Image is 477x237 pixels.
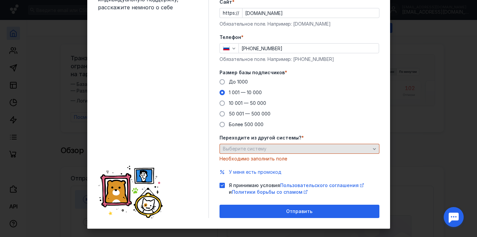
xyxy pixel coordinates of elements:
[220,69,285,76] span: Размер базы подписчиков
[229,111,270,117] span: 50 001 — 500 000
[229,182,379,195] span: Я принимаю условия и
[229,79,248,85] span: До 1000
[280,182,359,188] span: Пользовательского соглашения
[229,121,263,127] span: Более 500 000
[232,189,307,195] a: Политики борьбы со спамом
[220,21,379,27] div: Обязательное поле. Например: [DOMAIN_NAME]
[220,34,241,41] span: Телефон
[229,169,281,175] button: У меня есть промокод
[280,182,364,188] a: Пользовательского соглашения
[223,146,266,151] span: Выберите систему
[220,56,379,63] div: Обязательное поле. Например: [PHONE_NUMBER]
[220,205,379,218] button: Отправить
[232,189,302,195] span: Политики борьбы со спамом
[286,209,312,214] span: Отправить
[220,144,379,154] button: Выберите систему
[220,155,379,162] div: Необходимо заполнить поле
[229,90,262,95] span: 1 001 — 10 000
[229,100,266,106] span: 10 001 — 50 000
[220,134,301,141] span: Переходите из другой системы?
